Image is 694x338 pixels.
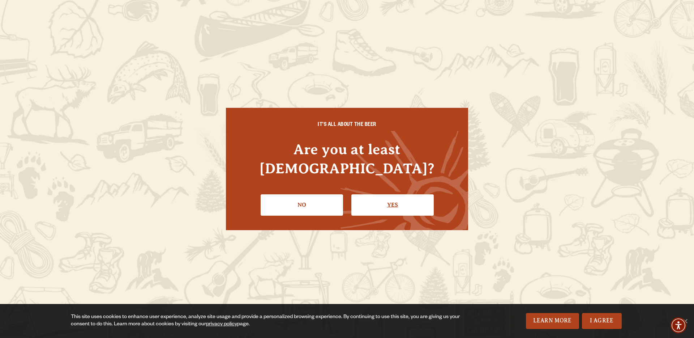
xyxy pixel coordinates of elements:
[671,317,686,333] div: Accessibility Menu
[526,313,579,329] a: Learn More
[206,322,237,328] a: privacy policy
[261,194,343,215] a: No
[240,122,454,129] h6: IT'S ALL ABOUT THE BEER
[582,313,622,329] a: I Agree
[351,194,434,215] a: Confirm I'm 21 or older
[240,140,454,178] h4: Are you at least [DEMOGRAPHIC_DATA]?
[71,314,466,328] div: This site uses cookies to enhance user experience, analyze site usage and provide a personalized ...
